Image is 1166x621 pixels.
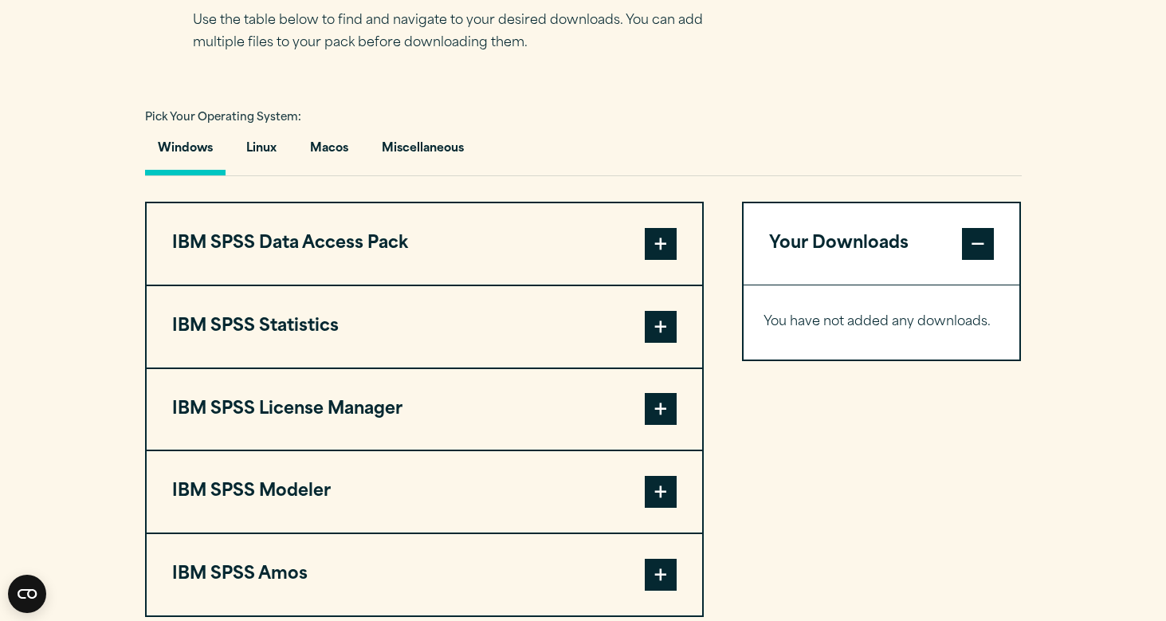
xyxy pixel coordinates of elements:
[147,451,702,533] button: IBM SPSS Modeler
[147,203,702,285] button: IBM SPSS Data Access Pack
[147,286,702,367] button: IBM SPSS Statistics
[145,112,301,123] span: Pick Your Operating System:
[8,575,46,613] button: Open CMP widget
[297,130,361,175] button: Macos
[369,130,477,175] button: Miscellaneous
[193,10,727,56] p: Use the table below to find and navigate to your desired downloads. You can add multiple files to...
[744,203,1020,285] button: Your Downloads
[234,130,289,175] button: Linux
[744,285,1020,360] div: Your Downloads
[764,311,1000,334] p: You have not added any downloads.
[147,369,702,450] button: IBM SPSS License Manager
[147,534,702,615] button: IBM SPSS Amos
[145,130,226,175] button: Windows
